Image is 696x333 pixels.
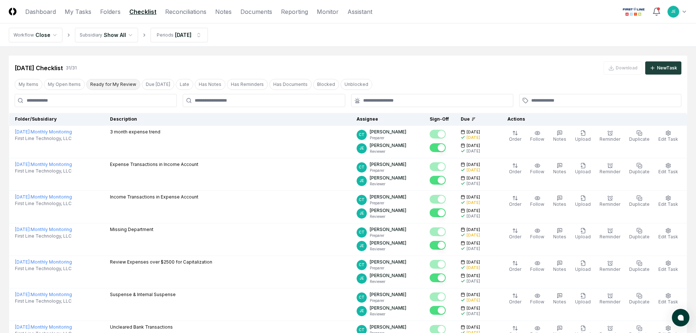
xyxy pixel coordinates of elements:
button: Follow [529,259,546,274]
nav: breadcrumb [9,28,208,42]
button: Follow [529,161,546,177]
span: Follow [530,234,544,239]
span: First Line Technology, LLC [15,298,72,304]
a: [DATE]:Monthly Monitoring [15,259,72,265]
button: Edit Task [657,129,680,144]
span: [DATE] [467,292,480,298]
button: Notes [552,129,568,144]
span: [DATE] : [15,292,31,297]
span: Order [509,201,521,207]
span: Reminder [600,136,620,142]
span: Reminder [600,234,620,239]
a: [DATE]:Monthly Monitoring [15,162,72,167]
button: Upload [574,259,592,274]
span: First Line Technology, LLC [15,233,72,239]
th: Assignee [351,113,424,126]
button: Mark complete [430,227,446,236]
span: [DATE] [467,306,480,311]
button: Order [507,129,523,144]
a: [DATE]:Monthly Monitoring [15,227,72,232]
button: Mark complete [430,195,446,204]
p: Preparer [370,135,406,141]
span: Edit Task [658,299,678,304]
p: [PERSON_NAME] [370,129,406,135]
span: Notes [553,299,566,304]
button: Follow [529,226,546,242]
span: CT [359,164,365,170]
span: Edit Task [658,136,678,142]
p: 3 month expense trend [110,129,160,135]
button: Mark complete [430,260,446,269]
button: Edit Task [657,226,680,242]
span: Order [509,266,521,272]
span: Notes [553,201,566,207]
div: Actions [502,116,681,122]
p: [PERSON_NAME] [370,291,406,298]
div: [DATE] [467,298,480,303]
div: [DATE] [467,279,480,284]
span: JE [360,276,364,281]
button: Order [507,259,523,274]
span: Notes [553,234,566,239]
button: Order [507,226,523,242]
button: Mark complete [430,306,446,315]
div: [DATE] [467,246,480,251]
button: Upload [574,194,592,209]
p: Reviewer [370,279,406,284]
button: Due Today [142,79,174,90]
div: [DATE] [467,167,480,173]
button: Mark complete [430,273,446,282]
span: [DATE] [467,194,480,200]
a: Assistant [347,7,372,16]
div: [DATE] [467,181,480,186]
span: Upload [575,201,591,207]
span: CT [359,197,365,203]
p: Uncleared Bank Transactions [110,324,173,330]
p: Missing Department [110,226,153,233]
p: Reviewer [370,214,406,219]
button: Duplicate [628,194,651,209]
span: [DATE] [467,241,480,246]
div: [DATE] [175,31,191,39]
button: Mark complete [430,143,446,152]
button: Ready for My Review [86,79,140,90]
p: Income Transactions in Expense Account [110,194,198,200]
span: First Line Technology, LLC [15,135,72,142]
span: Duplicate [629,201,650,207]
button: Mark complete [430,130,446,139]
span: JE [360,178,364,183]
p: [PERSON_NAME] [370,207,406,214]
span: [DATE] [467,208,480,213]
p: [PERSON_NAME] [370,161,406,168]
span: First Line Technology, LLC [15,200,72,207]
p: Reviewer [370,311,406,317]
img: First Line Technology logo [621,6,646,18]
button: Duplicate [628,161,651,177]
span: Duplicate [629,266,650,272]
span: Edit Task [658,266,678,272]
span: Order [509,136,521,142]
button: Mark complete [430,241,446,250]
span: [DATE] [467,227,480,232]
button: atlas-launcher [672,309,689,326]
span: [DATE] : [15,227,31,232]
button: Reminder [598,194,622,209]
button: Upload [574,291,592,307]
span: JE [671,9,676,14]
a: Documents [240,7,272,16]
button: Upload [574,161,592,177]
a: Notes [215,7,232,16]
div: Due [461,116,490,122]
span: Reminder [600,299,620,304]
span: [DATE] [467,325,480,330]
p: [PERSON_NAME] [370,259,406,265]
span: Upload [575,299,591,304]
a: [DATE]:Monthly Monitoring [15,292,72,297]
span: Order [509,234,521,239]
div: [DATE] [467,265,480,270]
span: [DATE] [467,129,480,135]
span: Reminder [600,169,620,174]
button: Mark complete [430,162,446,171]
a: Reporting [281,7,308,16]
th: Description [104,113,351,126]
